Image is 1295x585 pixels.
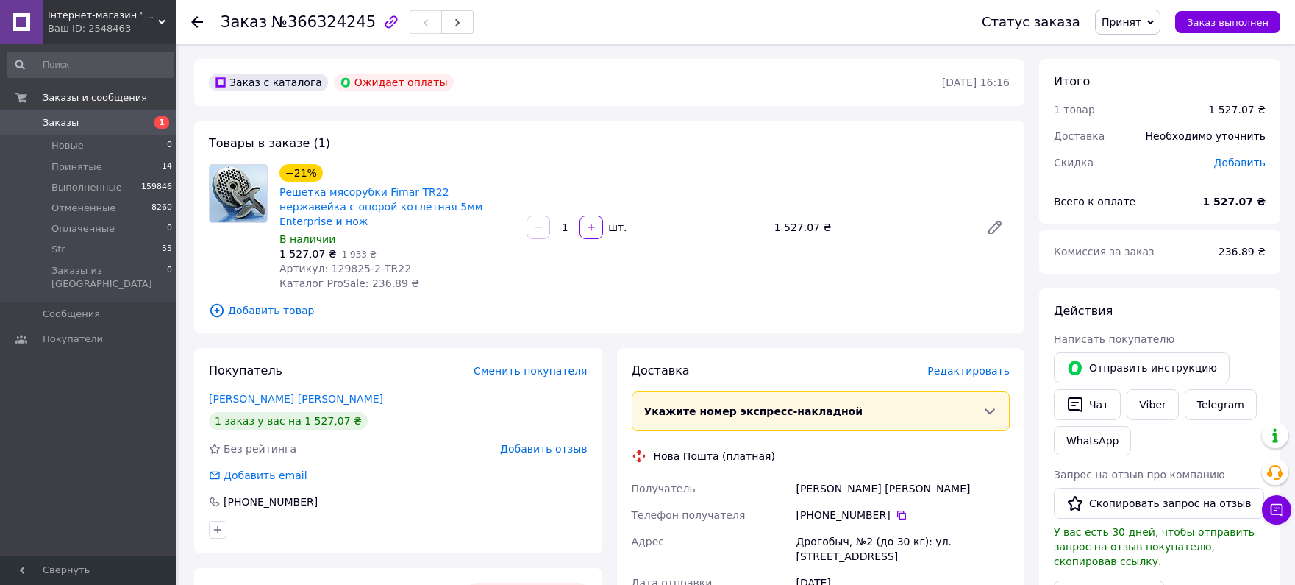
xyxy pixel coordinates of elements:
[51,264,167,291] span: Заказы из [GEOGRAPHIC_DATA]
[221,13,267,31] span: Заказ
[474,365,587,377] span: Сменить покупателя
[224,443,296,455] span: Без рейтинга
[1054,352,1230,383] button: Отправить инструкцию
[167,139,172,152] span: 0
[167,264,172,291] span: 0
[1187,17,1269,28] span: Заказ выполнен
[980,213,1010,242] a: Редактировать
[500,443,587,455] span: Добавить отзыв
[162,160,172,174] span: 14
[279,248,337,260] span: 1 527,07 ₴
[1054,74,1090,88] span: Итого
[1054,246,1155,258] span: Комиссия за заказ
[644,405,863,417] span: Укажите номер экспресс-накладной
[1054,526,1255,567] span: У вас есть 30 дней, чтобы отправить запрос на отзыв покупателю, скопировав ссылку.
[43,91,147,104] span: Заказы и сообщения
[271,13,376,31] span: №366324245
[1054,104,1095,116] span: 1 товар
[209,302,1010,319] span: Добавить товар
[342,249,377,260] span: 1 933 ₴
[793,475,1013,502] div: [PERSON_NAME] [PERSON_NAME]
[51,160,102,174] span: Принятые
[1185,389,1257,420] a: Telegram
[1054,389,1121,420] button: Чат
[207,468,309,483] div: Добавить email
[1214,157,1266,169] span: Добавить
[43,308,100,321] span: Сообщения
[1102,16,1141,28] span: Принят
[768,217,974,238] div: 1 527.07 ₴
[1262,495,1291,525] button: Чат с покупателем
[1054,488,1264,519] button: Скопировать запрос на отзыв
[334,74,454,91] div: Ожидает оплаты
[51,181,122,194] span: Выполненные
[1054,196,1135,208] span: Всего к оплате
[279,233,335,245] span: В наличии
[43,116,79,130] span: Заказы
[982,15,1080,29] div: Статус заказа
[279,164,323,182] div: −21%
[151,202,172,215] span: 8260
[1137,120,1274,152] div: Необходимо уточнить
[632,364,690,377] span: Доставка
[222,494,319,509] div: [PHONE_NUMBER]
[209,412,368,430] div: 1 заказ у вас на 1 527,07 ₴
[210,165,267,222] img: Решетка мясорубки Fimar TR22 нержавейка с опорой котлетная 5мм Enterprise и нож
[1054,333,1174,345] span: Написать покупателю
[167,222,172,235] span: 0
[51,243,65,256] span: Str
[650,449,779,464] div: Нова Пошта (платная)
[1054,157,1094,169] span: Скидка
[279,186,482,227] a: Решетка мясорубки Fimar TR22 нержавейка с опорой котлетная 5мм Enterprise и нож
[209,364,282,377] span: Покупатель
[154,116,169,129] span: 1
[1219,246,1266,258] span: 236.89 ₴
[191,15,203,29] div: Вернуться назад
[7,52,174,78] input: Поиск
[1208,102,1266,117] div: 1 527.07 ₴
[1054,304,1113,318] span: Действия
[1127,389,1178,420] a: Viber
[632,483,696,494] span: Получатель
[209,136,330,150] span: Товары в заказе (1)
[48,9,158,22] span: інтернет-магазин "Ремонтируем Сами"
[209,74,328,91] div: Заказ с каталога
[43,333,103,346] span: Покупатели
[279,263,411,274] span: Артикул: 129825-2-TR22
[1202,196,1266,208] b: 1 527.07 ₴
[793,528,1013,570] div: Дрогобыч, №2 (до 30 кг): ул. [STREET_ADDRESS]
[942,77,1010,88] time: [DATE] 16:16
[51,139,84,152] span: Новые
[927,365,1010,377] span: Редактировать
[209,393,383,405] a: [PERSON_NAME] [PERSON_NAME]
[162,243,172,256] span: 55
[632,536,664,547] span: Адрес
[1054,130,1105,142] span: Доставка
[604,220,628,235] div: шт.
[1054,469,1225,481] span: Запрос на отзыв про компанию
[48,22,176,35] div: Ваш ID: 2548463
[222,468,309,483] div: Добавить email
[141,181,172,194] span: 159846
[1054,426,1131,455] a: WhatsApp
[51,222,115,235] span: Оплаченные
[51,202,115,215] span: Отмененные
[632,509,746,521] span: Телефон получателя
[796,508,1010,522] div: [PHONE_NUMBER]
[1175,11,1280,33] button: Заказ выполнен
[279,277,419,289] span: Каталог ProSale: 236.89 ₴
